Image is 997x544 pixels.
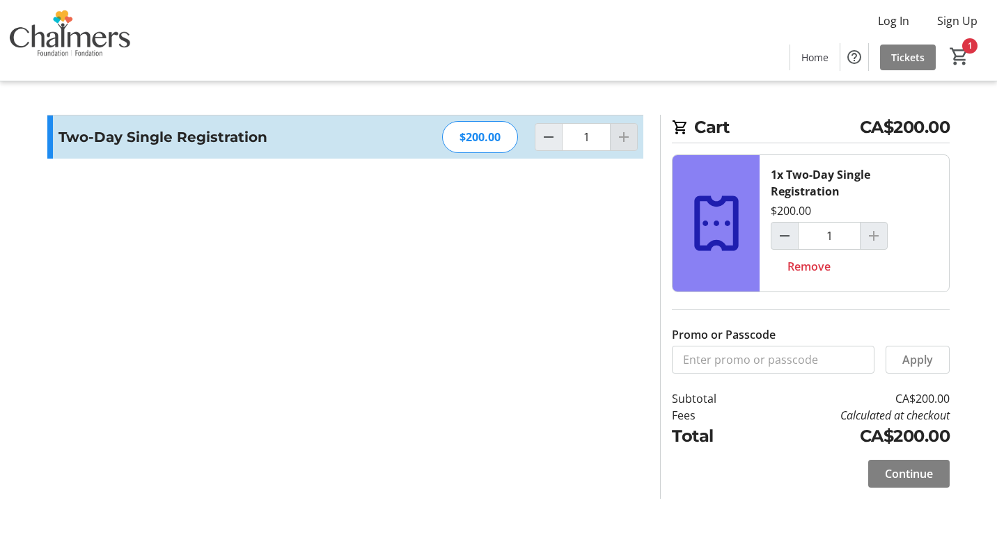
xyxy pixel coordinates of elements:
[771,166,938,200] div: 1x Two-Day Single Registration
[672,407,753,424] td: Fees
[58,127,363,147] h3: Two-Day Single Registration
[771,253,847,280] button: Remove
[753,424,950,449] td: CA$200.00
[937,13,978,29] span: Sign Up
[8,6,132,75] img: Chalmers Foundation's Logo
[753,390,950,407] td: CA$200.00
[771,202,811,219] div: $200.00
[672,346,874,374] input: Enter promo or passcode
[902,351,933,368] span: Apply
[442,121,518,153] div: $200.00
[860,115,950,140] span: CA$200.00
[771,223,798,249] button: Decrement by one
[868,460,950,488] button: Continue
[801,50,829,65] span: Home
[562,123,611,151] input: Two-Day Single Registration Quantity
[672,115,950,143] h2: Cart
[787,258,831,275] span: Remove
[885,465,933,482] span: Continue
[891,50,925,65] span: Tickets
[880,45,936,70] a: Tickets
[672,424,753,449] td: Total
[947,44,972,69] button: Cart
[926,10,989,32] button: Sign Up
[878,13,909,29] span: Log In
[790,45,840,70] a: Home
[535,124,562,150] button: Decrement by one
[867,10,920,32] button: Log In
[840,43,868,71] button: Help
[753,407,950,424] td: Calculated at checkout
[798,222,861,250] input: Two-Day Single Registration Quantity
[672,390,753,407] td: Subtotal
[886,346,950,374] button: Apply
[672,326,776,343] label: Promo or Passcode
